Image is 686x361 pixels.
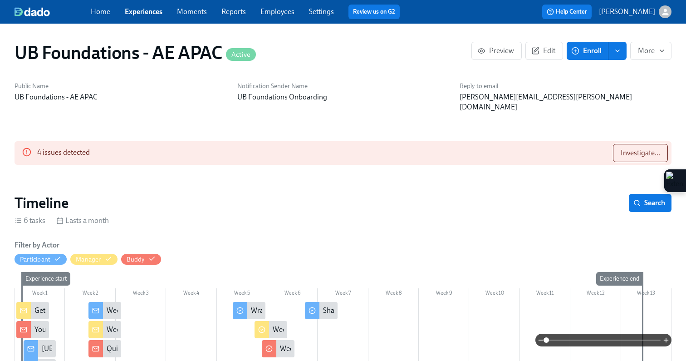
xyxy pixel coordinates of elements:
div: Week 2 – Onboarding Check-In for [New Hire Name] [107,325,268,335]
button: Review us on G2 [348,5,400,19]
span: Help Center [547,7,587,16]
div: Week 8 [368,288,419,300]
button: Investigate... [613,144,668,162]
button: Enroll [567,42,608,60]
div: Week 9 [419,288,469,300]
a: Employees [260,7,294,16]
div: Quick Buddy Check-In – Week 2 [88,340,121,357]
span: Enroll [573,46,602,55]
div: Week 1 [15,288,65,300]
button: More [630,42,671,60]
button: Edit [525,42,563,60]
div: You’ve Been Selected as a New Hire [PERSON_NAME]! [16,321,49,338]
div: Week 12 [570,288,621,300]
div: [UB Foundations - AE APAC] A new experience starts [DATE]! [24,340,56,357]
div: Hide Buddy [127,255,145,264]
div: Experience start [22,272,70,286]
div: Week 3 [116,288,166,300]
div: Share Your Feedback on Foundations [305,302,338,319]
div: Week 11 [520,288,570,300]
div: Get Ready to Welcome Your New Hire – Action Required [34,306,206,316]
p: UB Foundations - AE APAC [15,92,226,102]
div: Hide Participant [20,255,50,264]
div: Week 2 – Onboarding Check-In for [New Hire Name] [88,321,121,338]
div: Week 2 Check-In – How’s It Going? [88,302,121,319]
img: dado [15,7,50,16]
button: Participant [15,254,67,265]
h1: UB Foundations - AE APAC [15,42,256,64]
button: enroll [608,42,627,60]
a: Moments [177,7,207,16]
span: Preview [479,46,514,55]
a: dado [15,7,91,16]
h6: Reply-to email [460,82,671,90]
div: Get Ready to Welcome Your New Hire – Action Required [16,302,49,319]
button: Preview [471,42,522,60]
div: Wrapping Up Foundations – Final Week Check-In [251,306,402,316]
button: Help Center [542,5,592,19]
div: Lasts a month [56,216,109,226]
div: Week 6 [267,288,318,300]
span: Active [226,51,256,58]
div: Week 5 – Wrap-Up + Capstone for [New Hire Name] [255,321,287,338]
a: Home [91,7,110,16]
h2: Timeline [15,194,69,212]
div: Week 5 [217,288,267,300]
a: Experiences [125,7,162,16]
div: Share Your Feedback on Foundations [323,306,438,316]
div: Week 13 [621,288,671,300]
div: 4 issues detected [37,144,90,162]
button: [PERSON_NAME] [599,5,671,18]
div: 6 tasks [15,216,45,226]
h6: Public Name [15,82,226,90]
div: Week 2 Check-In – How’s It Going? [107,306,212,316]
p: [PERSON_NAME] [599,7,655,17]
a: Reports [221,7,246,16]
div: Hide Manager [76,255,101,264]
div: Week 4 [166,288,216,300]
div: Week 7 [318,288,368,300]
button: Search [629,194,671,212]
p: UB Foundations Onboarding [237,92,449,102]
span: More [638,46,664,55]
span: Investigate... [621,148,660,158]
div: Week 5 – Final Check-In [262,340,294,357]
div: Week 2 [65,288,115,300]
div: Wrapping Up Foundations – Final Week Check-In [233,302,265,319]
div: Quick Buddy Check-In – Week 2 [107,344,203,354]
div: Experience end [596,272,643,286]
span: Edit [533,46,555,55]
a: Review us on G2 [353,7,395,16]
img: Extension Icon [666,172,684,190]
h6: Filter by Actor [15,240,59,250]
div: Week 10 [469,288,519,300]
div: [UB Foundations - AE APAC] A new experience starts [DATE]! [42,344,229,354]
p: [PERSON_NAME][EMAIL_ADDRESS][PERSON_NAME][DOMAIN_NAME] [460,92,671,112]
button: Buddy [121,254,161,265]
h6: Notification Sender Name [237,82,449,90]
button: Manager [70,254,117,265]
div: Week 5 – Final Check-In [280,344,353,354]
span: Search [635,198,665,208]
a: Settings [309,7,334,16]
div: Week 5 – Wrap-Up + Capstone for [New Hire Name] [273,325,432,335]
div: You’ve Been Selected as a New Hire [PERSON_NAME]! [34,325,202,335]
